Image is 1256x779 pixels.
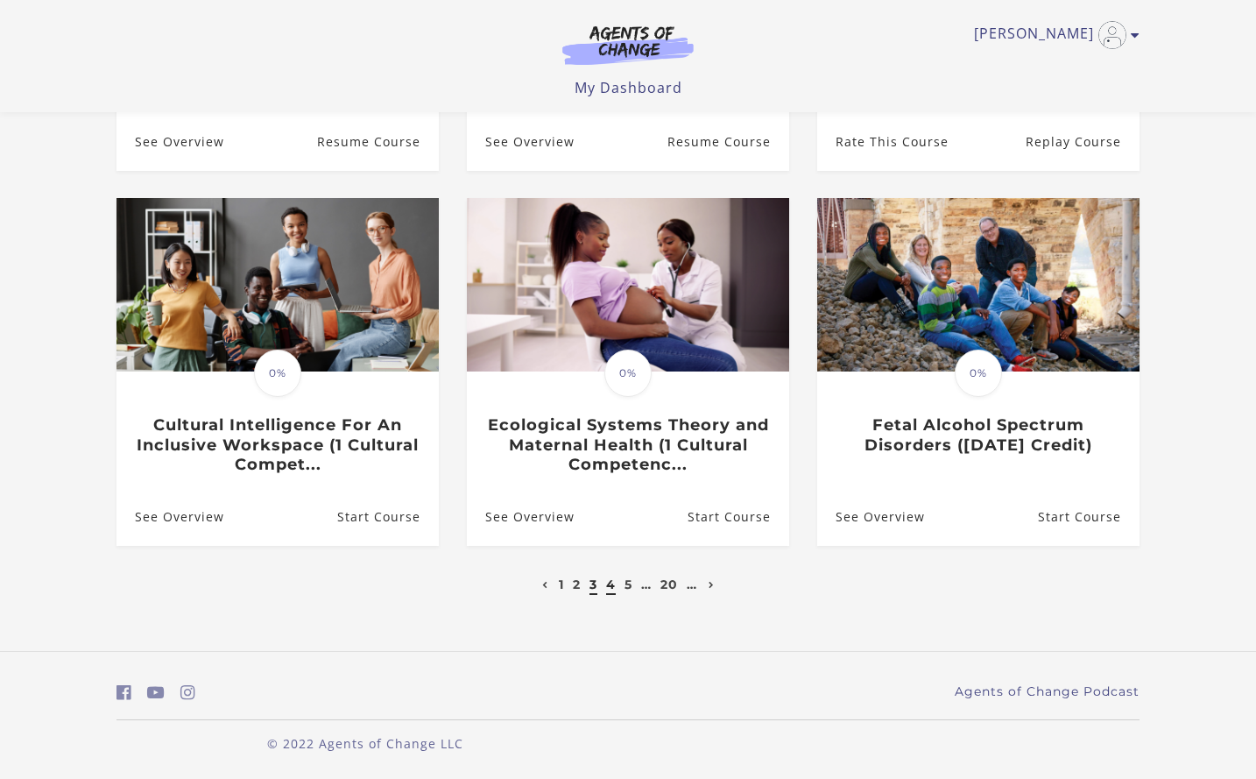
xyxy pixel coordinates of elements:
[573,577,581,592] a: 2
[606,577,616,592] a: 4
[955,350,1002,397] span: 0%
[559,577,564,592] a: 1
[116,734,614,753] p: © 2022 Agents of Change LLC
[704,577,719,592] a: Next page
[1038,489,1140,546] a: Fetal Alcohol Spectrum Disorders (1 CE Credit): Resume Course
[836,415,1120,455] h3: Fetal Alcohol Spectrum Disorders ([DATE] Credit)
[817,113,949,170] a: Anger Management (1 General CE Credit): Rate This Course
[667,113,789,170] a: The Polyvagal Theory: A Pathway to Trauma-Informed Therapy (1 Gener...: Resume Course
[660,577,678,592] a: 20
[544,25,712,65] img: Agents of Change Logo
[485,415,770,475] h3: Ecological Systems Theory and Maternal Health (1 Cultural Competenc...
[116,680,131,705] a: https://www.facebook.com/groups/aswbtestprep (Open in a new window)
[1026,113,1140,170] a: Anger Management (1 General CE Credit): Resume Course
[955,683,1140,701] a: Agents of Change Podcast
[589,577,597,592] a: 3
[317,113,439,170] a: Agents of Change - Social Work Test Prep - CLINICAL - PREMIUM: Resume Course
[467,113,575,170] a: The Polyvagal Theory: A Pathway to Trauma-Informed Therapy (1 Gener...: See Overview
[538,577,553,592] a: Previous page
[180,680,195,705] a: https://www.instagram.com/agentsofchangeprep/ (Open in a new window)
[116,684,131,701] i: https://www.facebook.com/groups/aswbtestprep (Open in a new window)
[575,78,682,97] a: My Dashboard
[467,489,575,546] a: Ecological Systems Theory and Maternal Health (1 Cultural Competenc...: See Overview
[116,489,224,546] a: Cultural Intelligence For An Inclusive Workspace (1 Cultural Compet...: See Overview
[180,684,195,701] i: https://www.instagram.com/agentsofchangeprep/ (Open in a new window)
[147,680,165,705] a: https://www.youtube.com/c/AgentsofChangeTestPrepbyMeaganMitchell (Open in a new window)
[135,415,420,475] h3: Cultural Intelligence For An Inclusive Workspace (1 Cultural Compet...
[974,21,1131,49] a: Toggle menu
[687,577,697,592] a: …
[688,489,789,546] a: Ecological Systems Theory and Maternal Health (1 Cultural Competenc...: Resume Course
[817,489,925,546] a: Fetal Alcohol Spectrum Disorders (1 CE Credit): See Overview
[624,577,632,592] a: 5
[254,350,301,397] span: 0%
[337,489,439,546] a: Cultural Intelligence For An Inclusive Workspace (1 Cultural Compet...: Resume Course
[116,113,224,170] a: Agents of Change - Social Work Test Prep - CLINICAL - PREMIUM: See Overview
[147,684,165,701] i: https://www.youtube.com/c/AgentsofChangeTestPrepbyMeaganMitchell (Open in a new window)
[604,350,652,397] span: 0%
[641,577,652,592] a: …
